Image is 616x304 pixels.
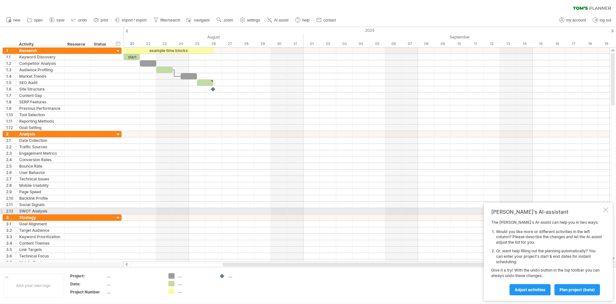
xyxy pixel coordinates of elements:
[451,40,467,47] div: Wednesday, 10 September 2025
[369,40,385,47] div: Friday, 5 September 2025
[353,40,369,47] div: Thursday, 4 September 2025
[4,16,22,24] a: new
[34,18,43,22] span: open
[560,287,595,292] span: plan project (beta)
[6,202,16,208] div: 2.11
[6,150,16,156] div: 2.3
[124,40,140,47] div: Thursday, 21 August 2025
[178,273,213,279] div: ....
[19,92,61,99] div: Content Gap
[156,67,173,73] div: ​
[140,40,156,47] div: Friday, 22 August 2025
[254,40,271,47] div: Friday, 29 August 2025
[70,289,106,295] div: Project Number
[516,40,533,47] div: Sunday, 14 September 2025
[304,40,320,47] div: Monday, 1 September 2025
[509,284,551,295] a: Adjust activities
[19,195,61,201] div: Backlink Profile
[19,99,61,105] div: SERP Features
[467,40,483,47] div: Thursday, 11 September 2025
[265,16,290,24] a: AI assist
[67,41,87,48] div: Resource
[101,18,108,22] span: print
[247,18,260,22] span: settings
[6,131,16,137] div: 2
[19,105,61,111] div: Previous Performance
[19,112,61,118] div: Tool Selection
[19,221,61,227] div: Goal Alignment
[6,86,16,92] div: 1.6
[6,105,16,111] div: 1.9
[113,16,149,24] a: import / export
[19,131,61,137] div: Analysis
[56,18,64,22] span: save
[19,48,61,54] div: Research
[566,18,586,22] span: my account
[19,60,61,66] div: Competitor Analysis
[19,137,61,143] div: Data Collection
[558,16,588,24] a: my account
[6,221,16,227] div: 3.1
[549,40,565,47] div: Tuesday, 16 September 2025
[19,150,61,156] div: Engagement Metrics
[19,73,61,79] div: Market Trends
[402,40,418,47] div: Sunday, 7 September 2025
[600,18,611,22] span: log out
[6,234,16,240] div: 3.3
[152,16,182,24] a: filter/search
[19,202,61,208] div: Social Signals
[19,253,61,259] div: Technical Focus
[124,54,140,60] div: start
[6,60,16,66] div: 1.2
[19,157,61,163] div: Conversion Rates
[6,195,16,201] div: 2.10
[19,176,61,182] div: Technical Issues
[19,240,61,246] div: Content Themes
[189,40,205,47] div: Monday, 25 August 2025
[107,289,161,295] div: ....
[107,281,161,287] div: ....
[385,40,402,47] div: Saturday, 6 September 2025
[565,40,582,47] div: Wednesday, 17 September 2025
[92,16,110,24] a: print
[19,80,61,86] div: SEO Audit
[19,144,61,150] div: Traffic Sources
[496,229,602,245] li: Would you like more or different activities in the left column? Please describe the changes and l...
[3,274,63,298] div: Add your own logo
[19,86,61,92] div: Site Structure
[25,16,45,24] a: open
[19,41,61,48] div: Activity
[19,234,61,240] div: Keyword Prioritization
[19,259,61,265] div: Mobile Strategy
[6,157,16,163] div: 2.4
[491,209,602,215] div: [PERSON_NAME]'s AI-assistant
[224,18,233,22] span: zoom
[6,169,16,176] div: 2.6
[6,208,16,214] div: 2.12
[315,16,338,24] a: contact
[124,48,214,54] div: example time blocks:
[6,67,16,73] div: 1.3
[70,273,106,279] div: Project:
[173,40,189,47] div: Sunday, 24 August 2025
[6,99,16,105] div: 1.8
[156,40,173,47] div: Saturday, 23 August 2025
[320,40,336,47] div: Tuesday, 2 September 2025
[19,169,61,176] div: User Behavior
[238,16,262,24] a: settings
[591,16,613,24] a: log out
[19,227,61,233] div: Target Audience
[6,125,16,131] div: 1.12
[205,40,222,47] div: Tuesday, 26 August 2025
[274,18,288,22] span: AI assist
[70,16,89,24] a: undo
[78,18,87,22] span: undo
[6,144,16,150] div: 2.2
[6,214,16,221] div: 3
[228,273,263,279] div: ....
[19,214,61,221] div: Strategy
[6,182,16,188] div: 2.8
[271,40,287,47] div: Saturday, 30 August 2025
[582,40,598,47] div: Thursday, 18 September 2025
[122,18,147,22] span: import / export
